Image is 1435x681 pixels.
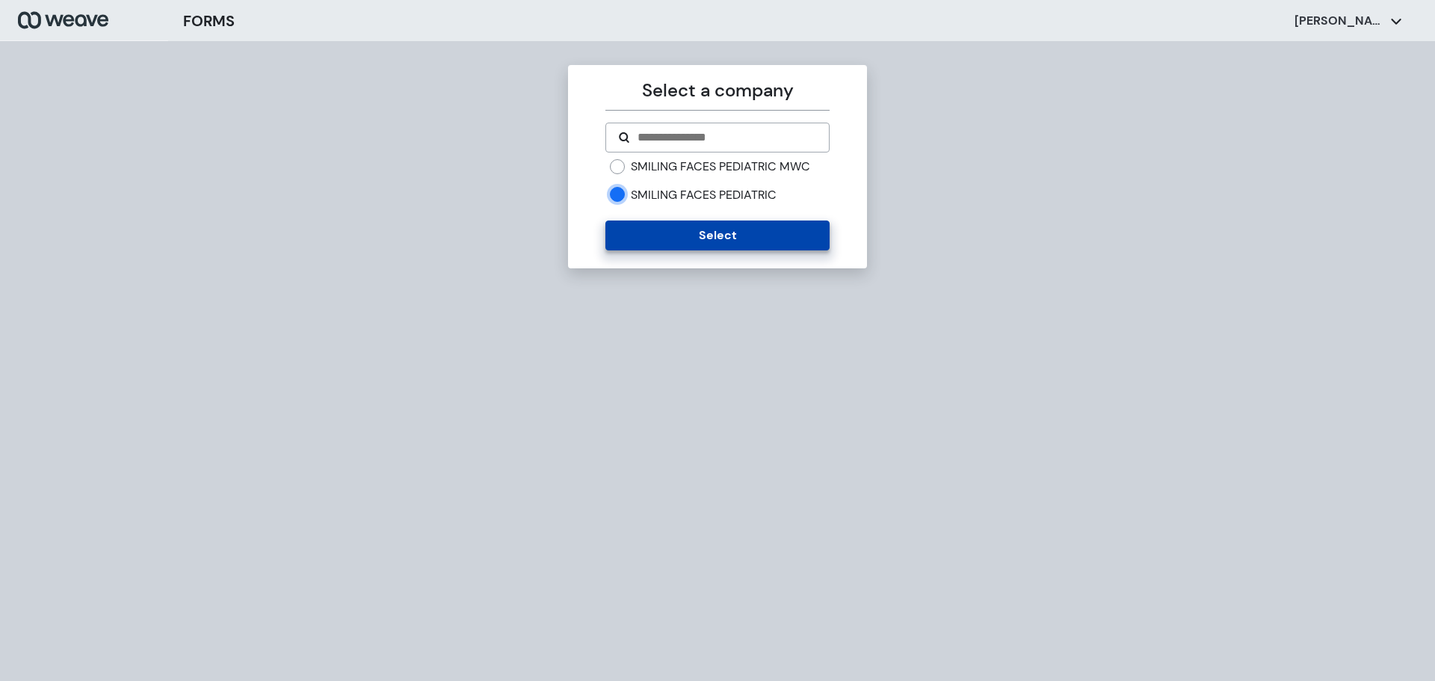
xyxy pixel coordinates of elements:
label: SMILING FACES PEDIATRIC MWC [631,158,810,175]
p: [PERSON_NAME] [1294,13,1384,29]
label: SMILING FACES PEDIATRIC [631,187,777,203]
button: Select [605,221,829,250]
p: Select a company [605,77,829,104]
h3: FORMS [183,10,235,32]
input: Search [636,129,816,147]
